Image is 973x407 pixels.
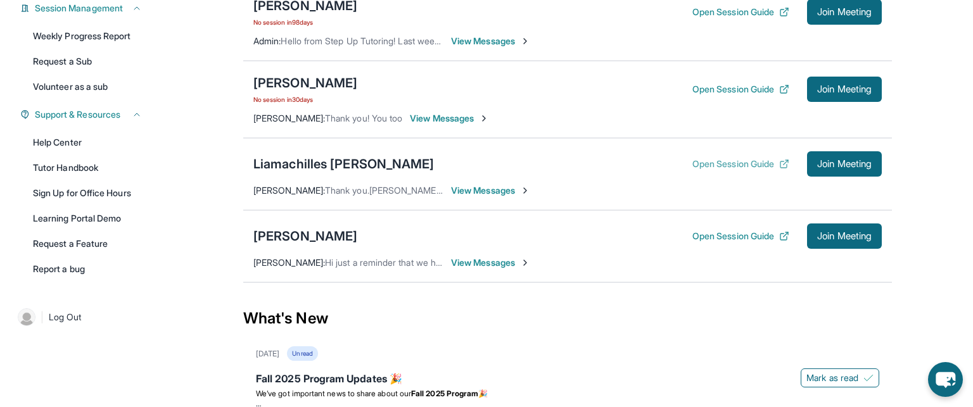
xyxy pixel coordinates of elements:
span: No session in 98 days [253,17,357,27]
a: Request a Feature [25,232,149,255]
span: Join Meeting [817,232,872,240]
span: We’ve got important news to share about our [256,389,411,398]
span: Thank you! You too [325,113,402,123]
img: user-img [18,308,35,326]
img: Chevron-Right [520,185,530,196]
span: Session Management [35,2,123,15]
span: View Messages [451,184,530,197]
a: Report a bug [25,258,149,280]
span: Hi just a reminder that we have a session [DATE] at 4 pm! You can use the same session link [325,257,696,268]
button: Mark as read [801,368,879,387]
a: Tutor Handbook [25,156,149,179]
span: [PERSON_NAME] : [253,113,325,123]
button: Open Session Guide [692,6,789,18]
a: Request a Sub [25,50,149,73]
button: Support & Resources [30,108,142,121]
span: Thank you.[PERSON_NAME] is very happy with [PERSON_NAME] [325,185,586,196]
button: Join Meeting [807,77,882,102]
span: Join Meeting [817,160,872,168]
img: Chevron-Right [520,258,530,268]
a: Sign Up for Office Hours [25,182,149,204]
div: Fall 2025 Program Updates 🎉 [256,371,879,389]
span: View Messages [451,256,530,269]
a: Learning Portal Demo [25,207,149,230]
span: Mark as read [806,372,858,384]
a: |Log Out [13,303,149,331]
img: Chevron-Right [479,113,489,123]
button: Session Management [30,2,142,15]
span: View Messages [410,112,489,125]
span: 🎉 [478,389,488,398]
span: [PERSON_NAME] : [253,185,325,196]
button: Open Session Guide [692,83,789,96]
span: Admin : [253,35,281,46]
img: Mark as read [863,373,874,383]
div: [DATE] [256,349,279,359]
a: Weekly Progress Report [25,25,149,47]
span: View Messages [451,35,530,47]
div: Liamachilles [PERSON_NAME] [253,155,435,173]
span: [PERSON_NAME] : [253,257,325,268]
span: Join Meeting [817,85,872,93]
div: [PERSON_NAME] [253,227,357,245]
span: | [41,310,44,325]
img: Chevron-Right [520,36,530,46]
a: Help Center [25,131,149,154]
button: Join Meeting [807,223,882,249]
button: Open Session Guide [692,158,789,170]
div: What's New [243,291,892,346]
button: Open Session Guide [692,230,789,242]
button: Join Meeting [807,151,882,177]
span: Log Out [49,311,82,323]
div: [PERSON_NAME] [253,74,357,92]
a: Volunteer as a sub [25,75,149,98]
button: chat-button [928,362,963,397]
div: Unread [287,346,317,361]
span: Join Meeting [817,8,872,16]
span: Support & Resources [35,108,120,121]
span: No session in 30 days [253,94,357,104]
strong: Fall 2025 Program [411,389,478,398]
